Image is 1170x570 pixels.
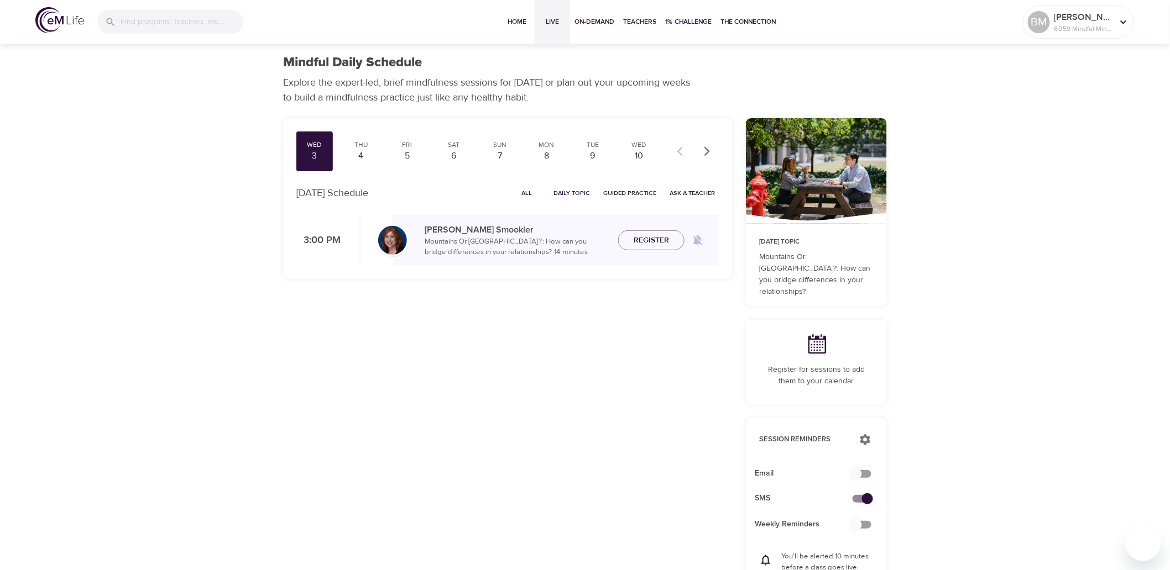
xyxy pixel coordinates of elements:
img: logo [35,7,84,33]
span: Register [634,234,669,247]
p: Mountains Or [GEOGRAPHIC_DATA]?: How can you bridge differences in your relationships? [759,251,874,298]
div: BM [1028,11,1050,33]
span: Guided Practice [603,188,656,198]
div: 9 [579,150,607,162]
div: 10 [625,150,653,162]
div: Sat [440,140,468,150]
p: Mountains Or [GEOGRAPHIC_DATA]?: How can you bridge differences in your relationships? · 14 minutes [425,236,609,258]
div: Wed [625,140,653,150]
div: Mon [532,140,560,150]
p: [DATE] Schedule [296,186,368,200]
p: Register for sessions to add them to your calendar [759,364,874,387]
span: Email [755,468,860,479]
iframe: Button to launch messaging window [1126,526,1161,561]
div: Fri [394,140,421,150]
button: Daily Topic [549,184,594,202]
div: Tue [579,140,607,150]
div: Sun [487,140,514,150]
p: [DATE] Topic [759,237,874,247]
span: All [514,188,540,198]
div: 6 [440,150,468,162]
div: 8 [532,150,560,162]
button: Ask a Teacher [665,184,719,202]
span: Weekly Reminders [755,519,860,530]
p: Session Reminders [759,434,848,445]
button: Guided Practice [599,184,661,202]
div: 4 [347,150,375,162]
div: 5 [394,150,421,162]
button: Register [618,230,685,251]
span: On-Demand [574,16,614,28]
p: [PERSON_NAME] Smookler [425,223,609,236]
span: 1% Challenge [665,16,712,28]
span: Home [504,16,530,28]
span: Live [539,16,566,28]
button: All [509,184,545,202]
p: [PERSON_NAME] AKA BMitch [1054,10,1113,24]
h1: Mindful Daily Schedule [283,55,422,71]
span: Teachers [623,16,656,28]
div: Wed [301,140,328,150]
span: Remind me when a class goes live every Wednesday at 3:00 PM [685,227,711,254]
img: Elaine_Smookler-min.jpg [378,226,407,255]
span: Daily Topic [553,188,590,198]
div: 3 [301,150,328,162]
p: Explore the expert-led, brief mindfulness sessions for [DATE] or plan out your upcoming weeks to ... [283,75,698,105]
div: Thu [347,140,375,150]
span: The Connection [720,16,776,28]
p: 3:00 PM [296,233,341,248]
span: SMS [755,493,860,504]
p: 6059 Mindful Minutes [1054,24,1113,34]
div: 7 [487,150,514,162]
span: Ask a Teacher [670,188,715,198]
input: Find programs, teachers, etc... [121,10,243,34]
